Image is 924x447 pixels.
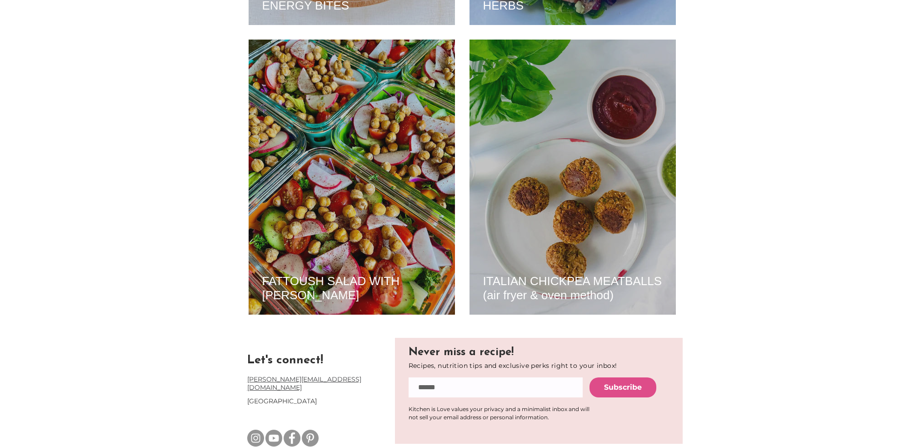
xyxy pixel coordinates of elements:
span: Never miss a recipe! [409,347,514,358]
span: Recipes, nutrition tips and exclusive perks right to your inbox! [409,362,617,370]
span: ​Kitchen is Love values your privacy and a minimalist inbox and will not sell your email address ... [409,406,589,421]
img: Youtube [265,430,282,447]
span: [GEOGRAPHIC_DATA] [247,397,317,405]
a: ITALIAN CHICKPEA MEATBALLS (air fryer & oven method) [483,274,662,302]
span: Subscribe [604,382,642,392]
img: Facebook [284,430,300,447]
button: Subscribe [589,377,656,397]
ul: Social Bar [247,430,319,447]
a: [PERSON_NAME][EMAIL_ADDRESS][DOMAIN_NAME] [247,375,361,392]
img: Instagram [247,430,264,447]
img: Pinterest [302,430,319,447]
a: Let's connect! [247,354,323,367]
a: FATTOUSH SALAD WITH [PERSON_NAME] [262,274,441,302]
